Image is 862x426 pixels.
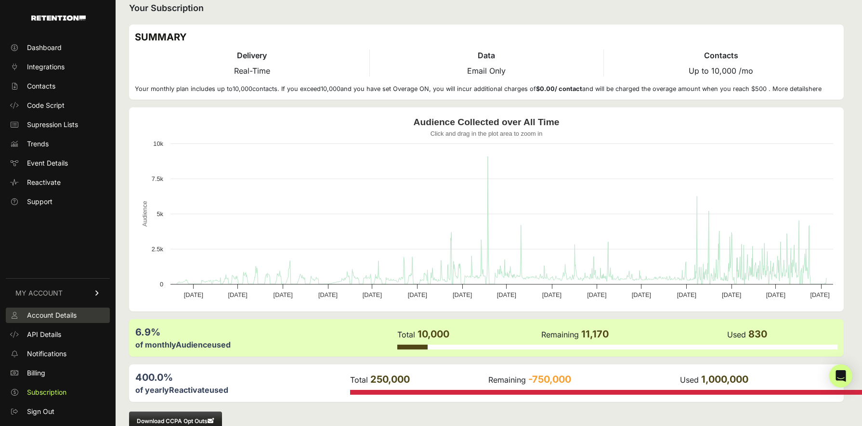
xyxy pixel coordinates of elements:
[632,291,651,298] text: [DATE]
[536,85,582,92] strong: / contact
[321,85,340,92] span: 10,000
[27,387,66,397] span: Subscription
[414,117,560,127] text: Audience Collected over All Time
[829,364,852,387] div: Open Intercom Messenger
[6,78,110,94] a: Contacts
[809,85,822,92] a: here
[701,374,748,385] span: 1,000,000
[160,281,163,288] text: 0
[141,201,148,226] text: Audience
[541,330,579,339] label: Remaining
[363,291,382,298] text: [DATE]
[27,407,54,416] span: Sign Out
[689,66,753,76] span: Up to 10,000 /mo
[6,194,110,209] a: Support
[6,175,110,190] a: Reactivate
[27,197,52,207] span: Support
[152,175,164,182] text: 7.5k
[453,291,472,298] text: [DATE]
[418,328,449,340] span: 10,000
[6,40,110,55] a: Dashboard
[27,101,65,110] span: Code Script
[27,139,49,149] span: Trends
[169,385,209,395] label: Reactivate
[135,371,349,384] div: 400.0%
[274,291,293,298] text: [DATE]
[6,155,110,171] a: Event Details
[6,308,110,323] a: Account Details
[135,113,838,306] svg: Audience Collected over All Time
[431,130,543,137] text: Click and drag in the plot area to zoom in
[27,330,61,339] span: API Details
[488,375,526,385] label: Remaining
[604,50,838,61] h4: Contacts
[408,291,427,298] text: [DATE]
[6,346,110,361] a: Notifications
[370,50,604,61] h4: Data
[27,368,45,378] span: Billing
[318,291,338,298] text: [DATE]
[152,245,164,253] text: 2.5k
[581,328,609,340] span: 11,170
[27,120,78,129] span: Supression Lists
[6,278,110,308] a: MY ACCOUNT
[6,327,110,342] a: API Details
[587,291,606,298] text: [DATE]
[135,30,838,44] h3: SUMMARY
[727,330,746,339] label: Used
[6,136,110,152] a: Trends
[129,1,844,15] h2: Your Subscription
[397,330,415,339] label: Total
[135,50,369,61] h4: Delivery
[810,291,829,298] text: [DATE]
[135,325,396,339] div: 6.9%
[233,85,252,92] span: 10,000
[27,43,62,52] span: Dashboard
[350,375,368,385] label: Total
[497,291,516,298] text: [DATE]
[228,291,248,298] text: [DATE]
[6,98,110,113] a: Code Script
[184,291,203,298] text: [DATE]
[528,374,571,385] span: -750,000
[6,59,110,75] a: Integrations
[27,310,77,320] span: Account Details
[27,349,66,359] span: Notifications
[27,178,61,187] span: Reactivate
[722,291,741,298] text: [DATE]
[135,339,396,350] div: of monthly used
[677,291,696,298] text: [DATE]
[153,140,163,147] text: 10k
[467,66,506,76] span: Email Only
[157,210,163,218] text: 5k
[536,85,555,92] span: $0.00
[31,15,86,21] img: Retention.com
[370,374,410,385] span: 250,000
[15,288,63,298] span: MY ACCOUNT
[748,328,767,340] span: 830
[27,62,65,72] span: Integrations
[27,81,55,91] span: Contacts
[766,291,785,298] text: [DATE]
[135,85,822,92] small: Your monthly plan includes up to contacts. If you exceed and you have set Overage ON, you will in...
[27,158,68,168] span: Event Details
[6,365,110,381] a: Billing
[680,375,699,385] label: Used
[6,385,110,400] a: Subscription
[6,117,110,132] a: Supression Lists
[542,291,562,298] text: [DATE]
[234,66,270,76] span: Real-Time
[6,404,110,419] a: Sign Out
[135,384,349,396] div: of yearly used
[176,340,212,349] label: Audience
